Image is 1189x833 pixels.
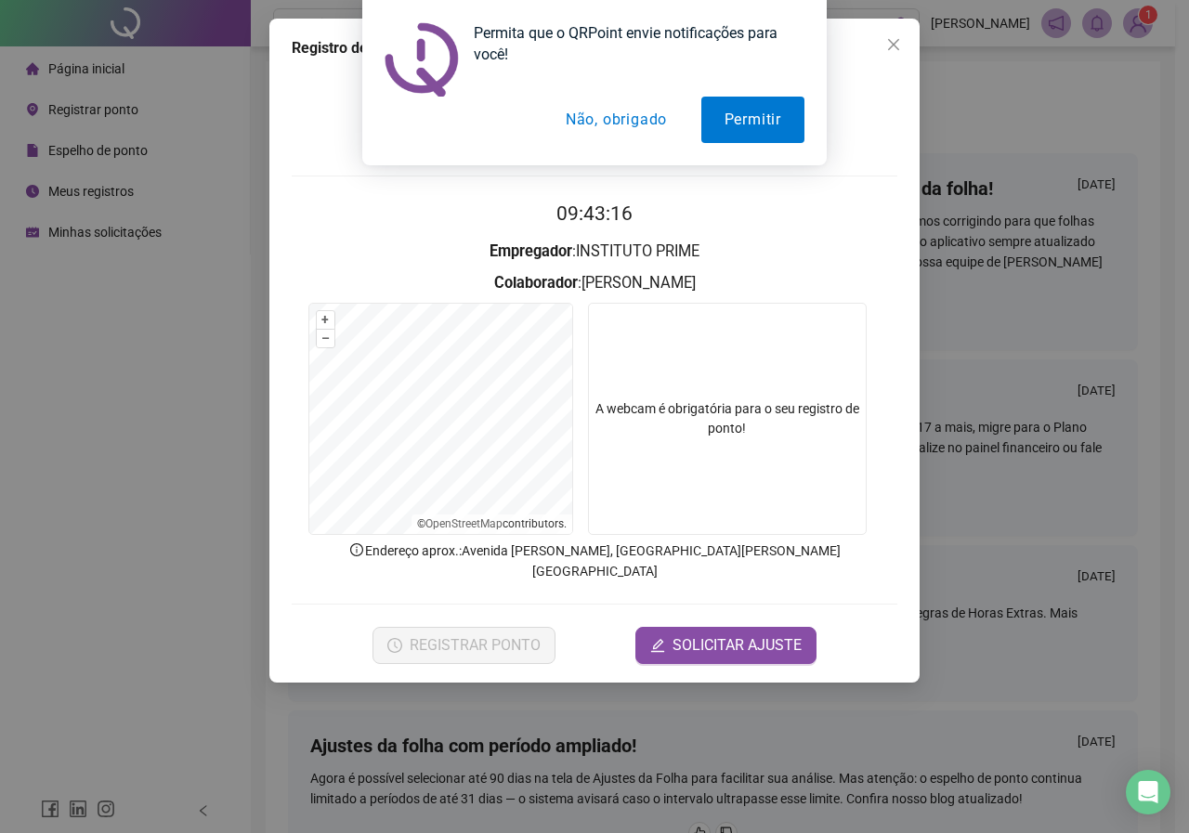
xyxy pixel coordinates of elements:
[292,240,897,264] h3: : INSTITUTO PRIME
[673,634,802,657] span: SOLICITAR AJUSTE
[425,517,503,530] a: OpenStreetMap
[317,311,334,329] button: +
[635,627,817,664] button: editSOLICITAR AJUSTE
[417,517,567,530] li: © contributors.
[1126,770,1170,814] div: Open Intercom Messenger
[556,202,633,225] time: 09:43:16
[348,541,365,558] span: info-circle
[650,638,665,653] span: edit
[701,97,804,143] button: Permitir
[292,540,897,581] p: Endereço aprox. : Avenida [PERSON_NAME], [GEOGRAPHIC_DATA][PERSON_NAME][GEOGRAPHIC_DATA]
[490,242,572,260] strong: Empregador
[372,627,555,664] button: REGISTRAR PONTO
[588,303,867,535] div: A webcam é obrigatória para o seu registro de ponto!
[494,274,578,292] strong: Colaborador
[459,22,804,65] div: Permita que o QRPoint envie notificações para você!
[542,97,690,143] button: Não, obrigado
[385,22,459,97] img: notification icon
[292,271,897,295] h3: : [PERSON_NAME]
[317,330,334,347] button: –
